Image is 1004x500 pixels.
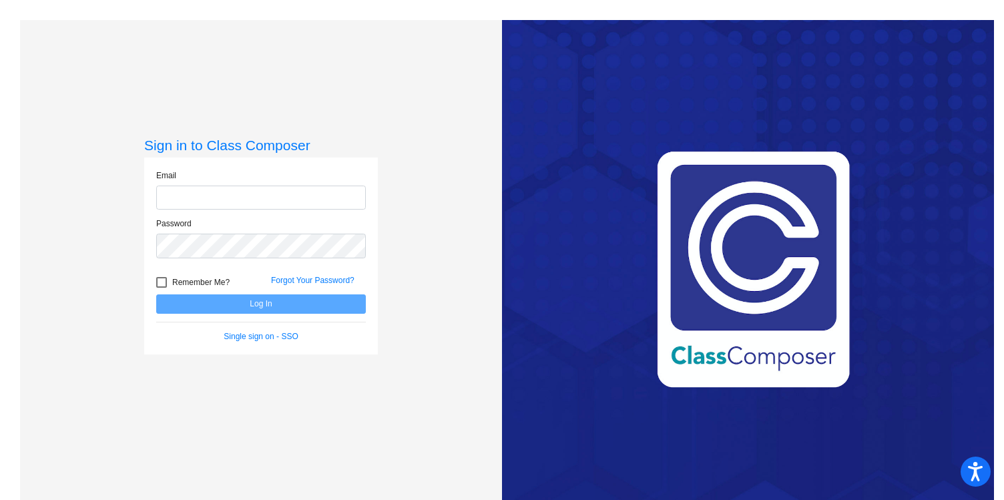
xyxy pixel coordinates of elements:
[271,276,354,285] a: Forgot Your Password?
[172,274,230,290] span: Remember Me?
[156,218,192,230] label: Password
[224,332,298,341] a: Single sign on - SSO
[156,294,366,314] button: Log In
[144,137,378,154] h3: Sign in to Class Composer
[156,170,176,182] label: Email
